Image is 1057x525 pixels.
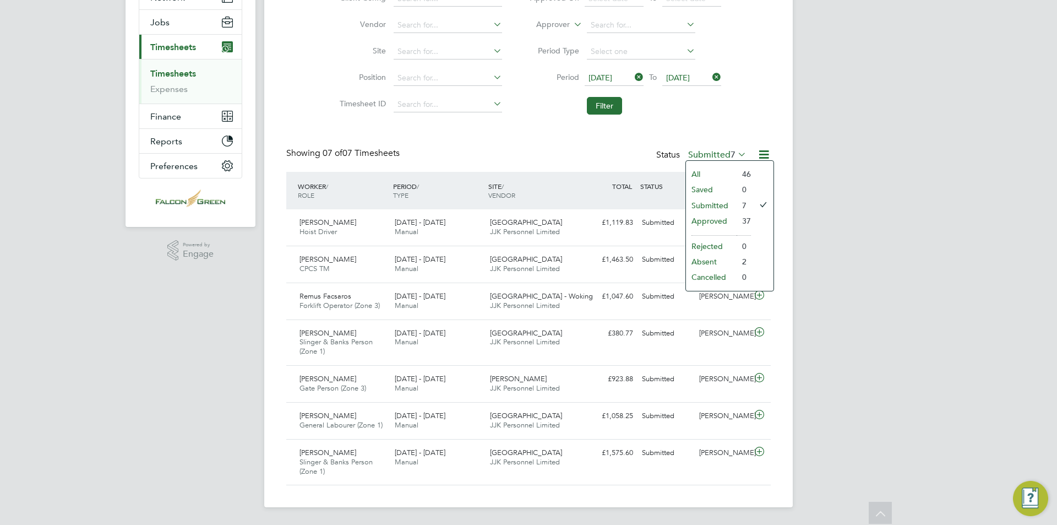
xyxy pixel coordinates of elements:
[638,324,695,343] div: Submitted
[323,148,400,159] span: 07 Timesheets
[336,99,386,109] label: Timesheet ID
[737,269,751,285] li: 0
[686,239,737,254] li: Rejected
[394,44,502,59] input: Search for...
[695,370,752,388] div: [PERSON_NAME]
[299,255,356,264] span: [PERSON_NAME]
[395,411,445,420] span: [DATE] - [DATE]
[336,46,386,56] label: Site
[490,383,560,393] span: JJK Personnel Limited
[395,291,445,301] span: [DATE] - [DATE]
[580,407,638,425] div: £1,058.25
[490,301,560,310] span: JJK Personnel Limited
[395,227,418,236] span: Manual
[150,42,196,52] span: Timesheets
[490,411,562,420] span: [GEOGRAPHIC_DATA]
[150,84,188,94] a: Expenses
[530,72,579,82] label: Period
[156,190,225,207] img: falcongreen-logo-retina.png
[490,420,560,430] span: JJK Personnel Limited
[686,198,737,213] li: Submitted
[490,374,547,383] span: [PERSON_NAME]
[502,182,504,191] span: /
[1013,481,1048,516] button: Engage Resource Center
[299,218,356,227] span: [PERSON_NAME]
[490,264,560,273] span: JJK Personnel Limited
[395,374,445,383] span: [DATE] - [DATE]
[395,420,418,430] span: Manual
[299,328,356,338] span: [PERSON_NAME]
[638,444,695,462] div: Submitted
[490,255,562,264] span: [GEOGRAPHIC_DATA]
[326,182,328,191] span: /
[737,239,751,254] li: 0
[139,10,242,34] button: Jobs
[390,176,486,205] div: PERIOD
[490,457,560,467] span: JJK Personnel Limited
[299,227,337,236] span: Hoist Driver
[688,149,747,160] label: Submitted
[323,148,342,159] span: 07 of
[183,250,214,259] span: Engage
[395,457,418,467] span: Manual
[336,72,386,82] label: Position
[686,269,737,285] li: Cancelled
[686,182,737,197] li: Saved
[394,71,502,86] input: Search for...
[150,161,198,171] span: Preferences
[490,337,560,347] span: JJK Personnel Limited
[695,324,752,343] div: [PERSON_NAME]
[395,337,418,347] span: Manual
[520,19,570,30] label: Approver
[295,176,390,205] div: WORKER
[150,111,181,122] span: Finance
[612,182,632,191] span: TOTAL
[183,240,214,250] span: Powered by
[686,254,737,269] li: Absent
[298,191,314,199] span: ROLE
[299,448,356,457] span: [PERSON_NAME]
[395,218,445,227] span: [DATE] - [DATE]
[150,136,182,147] span: Reports
[299,383,366,393] span: Gate Person (Zone 3)
[139,59,242,104] div: Timesheets
[393,191,408,199] span: TYPE
[638,176,695,196] div: STATUS
[530,46,579,56] label: Period Type
[580,370,638,388] div: £923.88
[417,182,419,191] span: /
[686,166,737,182] li: All
[589,73,612,83] span: [DATE]
[395,383,418,393] span: Manual
[167,240,214,261] a: Powered byEngage
[695,407,752,425] div: [PERSON_NAME]
[490,448,562,457] span: [GEOGRAPHIC_DATA]
[638,288,695,306] div: Submitted
[737,213,751,229] li: 37
[490,218,562,227] span: [GEOGRAPHIC_DATA]
[299,301,380,310] span: Forklift Operator (Zone 3)
[737,166,751,182] li: 46
[336,19,386,29] label: Vendor
[646,70,660,84] span: To
[299,420,383,430] span: General Labourer (Zone 1)
[695,444,752,462] div: [PERSON_NAME]
[395,255,445,264] span: [DATE] - [DATE]
[299,411,356,420] span: [PERSON_NAME]
[587,97,622,115] button: Filter
[695,288,752,306] div: [PERSON_NAME]
[286,148,402,159] div: Showing
[486,176,581,205] div: SITE
[299,291,351,301] span: Remus Facsaros
[580,324,638,343] div: £380.77
[139,129,242,153] button: Reports
[139,35,242,59] button: Timesheets
[737,254,751,269] li: 2
[731,149,735,160] span: 7
[737,198,751,213] li: 7
[490,328,562,338] span: [GEOGRAPHIC_DATA]
[299,264,330,273] span: CPCS TM
[638,214,695,232] div: Submitted
[580,288,638,306] div: £1,047.60
[395,301,418,310] span: Manual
